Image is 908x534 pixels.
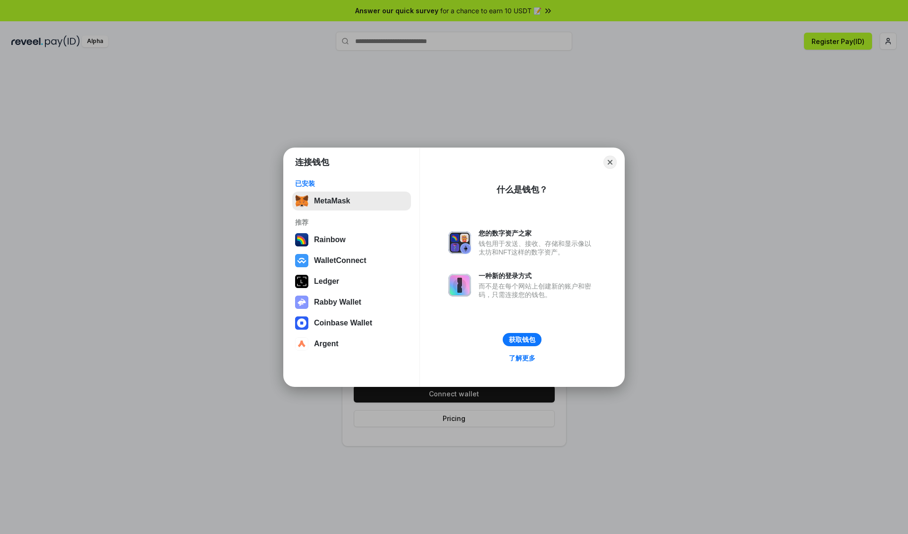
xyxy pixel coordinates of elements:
[448,274,471,297] img: svg+xml,%3Csvg%20xmlns%3D%22http%3A%2F%2Fwww.w3.org%2F2000%2Fsvg%22%20fill%3D%22none%22%20viewBox...
[292,230,411,249] button: Rainbow
[295,275,308,288] img: svg+xml,%3Csvg%20xmlns%3D%22http%3A%2F%2Fwww.w3.org%2F2000%2Fsvg%22%20width%3D%2228%22%20height%3...
[479,282,596,299] div: 而不是在每个网站上创建新的账户和密码，只需连接您的钱包。
[497,184,548,195] div: 什么是钱包？
[295,218,408,227] div: 推荐
[503,333,541,346] button: 获取钱包
[292,314,411,333] button: Coinbase Wallet
[292,272,411,291] button: Ledger
[314,236,346,244] div: Rainbow
[509,335,535,344] div: 获取钱包
[295,194,308,208] img: svg+xml,%3Csvg%20fill%3D%22none%22%20height%3D%2233%22%20viewBox%3D%220%200%2035%2033%22%20width%...
[479,271,596,280] div: 一种新的登录方式
[292,192,411,210] button: MetaMask
[295,179,408,188] div: 已安装
[295,254,308,267] img: svg+xml,%3Csvg%20width%3D%2228%22%20height%3D%2228%22%20viewBox%3D%220%200%2028%2028%22%20fill%3D...
[295,296,308,309] img: svg+xml,%3Csvg%20xmlns%3D%22http%3A%2F%2Fwww.w3.org%2F2000%2Fsvg%22%20fill%3D%22none%22%20viewBox...
[314,197,350,205] div: MetaMask
[292,334,411,353] button: Argent
[314,256,367,265] div: WalletConnect
[314,340,339,348] div: Argent
[509,354,535,362] div: 了解更多
[292,293,411,312] button: Rabby Wallet
[295,337,308,350] img: svg+xml,%3Csvg%20width%3D%2228%22%20height%3D%2228%22%20viewBox%3D%220%200%2028%2028%22%20fill%3D...
[295,233,308,246] img: svg+xml,%3Csvg%20width%3D%22120%22%20height%3D%22120%22%20viewBox%3D%220%200%20120%20120%22%20fil...
[479,239,596,256] div: 钱包用于发送、接收、存储和显示像以太坊和NFT这样的数字资产。
[314,277,339,286] div: Ledger
[292,251,411,270] button: WalletConnect
[503,352,541,364] a: 了解更多
[448,231,471,254] img: svg+xml,%3Csvg%20xmlns%3D%22http%3A%2F%2Fwww.w3.org%2F2000%2Fsvg%22%20fill%3D%22none%22%20viewBox...
[479,229,596,237] div: 您的数字资产之家
[603,156,617,169] button: Close
[295,316,308,330] img: svg+xml,%3Csvg%20width%3D%2228%22%20height%3D%2228%22%20viewBox%3D%220%200%2028%2028%22%20fill%3D...
[295,157,329,168] h1: 连接钱包
[314,319,372,327] div: Coinbase Wallet
[314,298,361,306] div: Rabby Wallet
